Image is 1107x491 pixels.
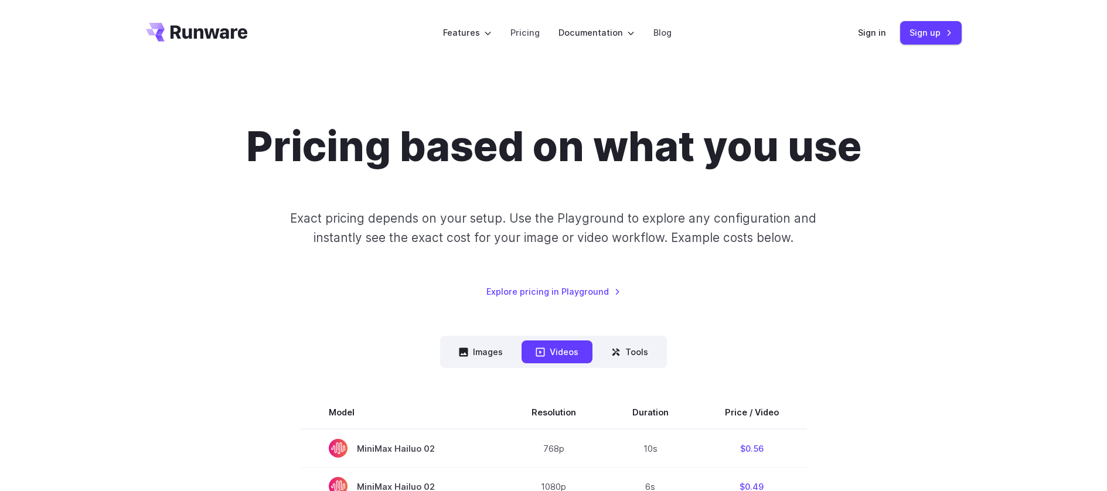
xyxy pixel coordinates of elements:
[597,340,662,363] button: Tools
[697,429,807,468] td: $0.56
[146,23,248,42] a: Go to /
[445,340,517,363] button: Images
[503,396,604,429] th: Resolution
[522,340,592,363] button: Videos
[604,429,697,468] td: 10s
[329,439,475,458] span: MiniMax Hailuo 02
[268,209,839,248] p: Exact pricing depends on your setup. Use the Playground to explore any configuration and instantl...
[443,26,492,39] label: Features
[900,21,962,44] a: Sign up
[510,26,540,39] a: Pricing
[301,396,503,429] th: Model
[246,122,861,171] h1: Pricing based on what you use
[503,429,604,468] td: 768p
[558,26,635,39] label: Documentation
[653,26,672,39] a: Blog
[697,396,807,429] th: Price / Video
[858,26,886,39] a: Sign in
[486,285,621,298] a: Explore pricing in Playground
[604,396,697,429] th: Duration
